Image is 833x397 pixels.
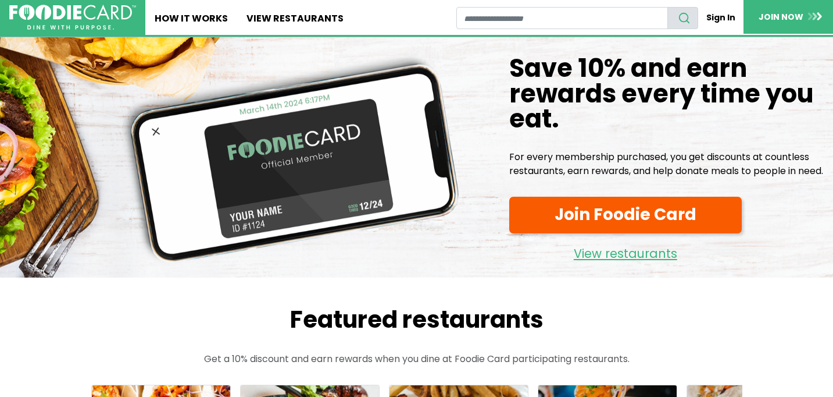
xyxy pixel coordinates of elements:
[667,7,698,29] button: search
[456,7,668,29] input: restaurant search
[509,150,824,178] p: For every membership purchased, you get discounts at countless restaurants, earn rewards, and hel...
[509,238,742,264] a: View restaurants
[9,5,136,30] img: FoodieCard; Eat, Drink, Save, Donate
[509,197,742,233] a: Join Foodie Card
[68,352,766,366] p: Get a 10% discount and earn rewards when you dine at Foodie Card participating restaurants.
[509,56,824,132] h1: Save 10% and earn rewards every time you eat.
[698,7,743,29] a: Sign In
[68,306,766,334] h2: Featured restaurants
